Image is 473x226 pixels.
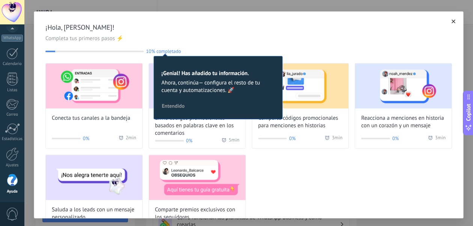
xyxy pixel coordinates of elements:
span: Copilot [465,104,472,121]
span: Ahora, continúa— configura el resto de tu cuenta y automatizaciones. 🚀 [161,79,275,94]
img: Send promo codes based on keywords in comments (Wizard onboarding modal) [149,63,246,108]
div: Calendario [2,62,23,66]
span: Envía códigos promocionales basados en palabras clave en los comentarios [155,115,240,137]
span: 2 min [126,135,136,142]
div: Estadísticas [2,137,23,142]
div: WhatsApp [2,35,23,42]
span: 5 min [229,137,239,145]
span: Entendido [162,103,185,108]
img: Share exclusive rewards with followers [149,155,246,200]
span: Comparte códigos promocionales para menciones en historias [258,115,343,130]
span: Saluda a los leads con un mensaje personalizado [52,206,136,221]
span: 0% [289,135,295,142]
img: React to story mentions with a heart and personalized message [355,63,452,108]
span: Conecta tus canales a la bandeja [52,115,130,122]
span: 0% [83,135,89,142]
span: Comparte premios exclusivos con los seguidores [155,206,240,221]
img: Connect your channels to the inbox [46,63,142,108]
span: 3 min [435,135,446,142]
button: Entendido [158,100,188,111]
div: Ajustes [2,163,23,168]
span: 10% completado [146,48,181,54]
span: Reacciona a menciones en historia con un corazón y un mensaje [361,115,446,130]
span: 0% [186,137,193,145]
div: Correo [2,112,23,117]
h2: ¡Genial! Has añadido tu información. [161,70,275,77]
img: Share promo codes for story mentions [252,63,349,108]
img: Greet leads with a custom message (Wizard onboarding modal) [46,155,142,200]
div: Ayuda [2,189,23,194]
span: 3 min [332,135,342,142]
span: 0% [392,135,399,142]
span: Completa tus primeros pasos ⚡ [45,35,452,42]
span: ¡Hola, [PERSON_NAME]! [45,23,452,32]
div: Listas [2,88,23,93]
